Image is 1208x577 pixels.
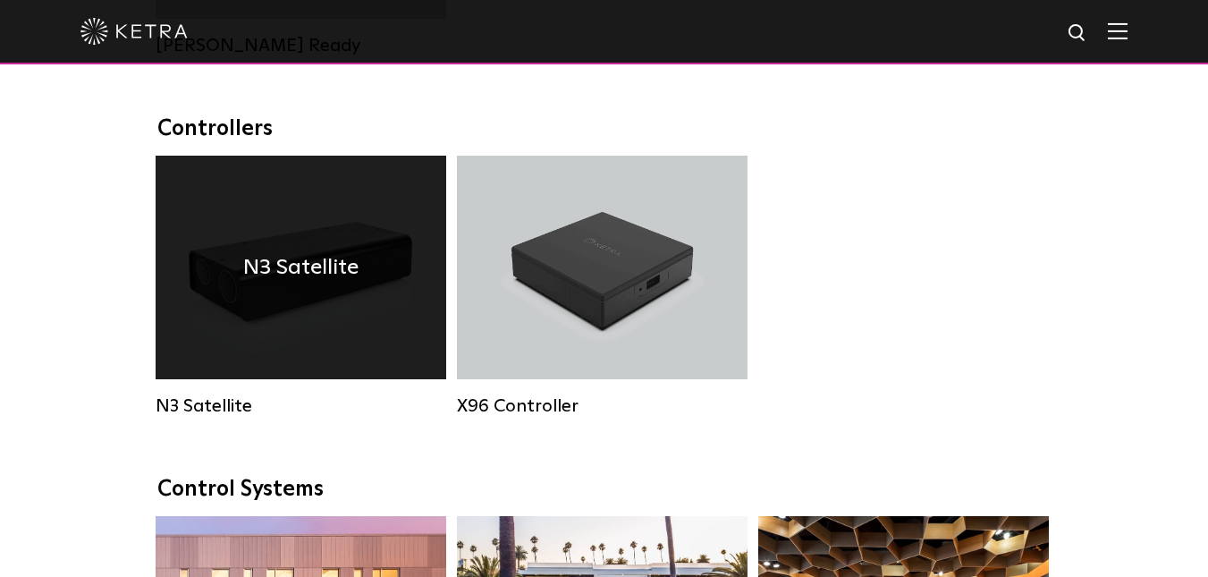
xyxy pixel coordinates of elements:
[80,18,188,45] img: ketra-logo-2019-white
[156,395,446,417] div: N3 Satellite
[157,116,1052,142] div: Controllers
[157,477,1052,503] div: Control Systems
[243,250,359,284] h4: N3 Satellite
[457,156,748,417] a: X96 Controller X96 Controller
[156,156,446,417] a: N3 Satellite N3 Satellite
[1108,22,1128,39] img: Hamburger%20Nav.svg
[1067,22,1089,45] img: search icon
[457,395,748,417] div: X96 Controller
